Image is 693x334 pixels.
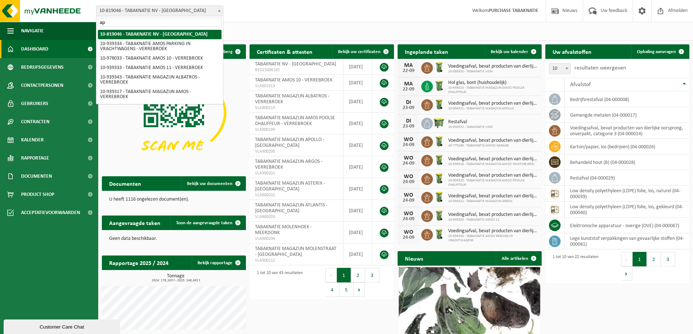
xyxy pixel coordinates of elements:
span: 10-939332 - TABAKNATIE VDW [448,69,538,74]
span: Contactpersonen [21,76,63,94]
button: 2 [351,268,365,282]
span: Voedingsafval, bevat producten van dierlijke oorsprong, onverpakt, categorie 3 [448,156,538,162]
td: karton/papier, los (bedrijven) (04-000026) [565,139,689,154]
p: Geen data beschikbaar. [109,236,239,241]
span: 10-939321 - TABAKNATIE MAGAZIJN APOLLO [448,106,538,111]
li: 10-819046 - TABAKNATIE NV - [GEOGRAPHIC_DATA] [98,30,222,39]
a: Ophaling aanvragen [631,44,689,59]
span: TABAKNATIE AMOS 10 - VERREBROEK [255,77,332,83]
li: 10-939317 - TABAKNATIE MAGAZIJN AMOS - VERREBROEK [98,87,222,102]
span: Hol glas, bont (huishoudelijk) [448,80,538,86]
img: WB-0140-HPE-GN-50 [433,135,445,148]
span: Kalender [21,131,44,149]
span: Afvalstof [570,82,591,88]
span: TABAKNATIE MAGAZIJN ATLANTIS - [GEOGRAPHIC_DATA] [255,202,327,214]
div: 24-09 [401,142,416,148]
td: low density polyethyleen (LDPE) folie, los, naturel (04-000039) [565,186,689,202]
button: Next [354,282,365,297]
span: TABAKNATIE MAGAZIJN AMOS POOLSE CHAUFFEUR - VERREBROEK [255,115,335,126]
div: WO [401,192,416,198]
span: Bekijk uw kalender [491,49,528,54]
p: U heeft 1116 ongelezen document(en). [109,197,239,202]
img: WB-0140-HPE-GN-50 [433,191,445,203]
span: VLA900199 [255,127,337,133]
span: Documenten [21,167,52,185]
div: MA [401,63,416,68]
img: Download de VHEPlus App [102,59,246,167]
span: VLA900204 [255,236,337,242]
span: 10-819046 - TABAKNATIE NV - ANTWERPEN [96,5,223,16]
div: DI [401,118,416,124]
td: [DATE] [343,134,373,156]
span: TABAKNATIE MAGAZIJN MOLENSTRAAT - [GEOGRAPHIC_DATA] [255,246,336,257]
td: bedrijfsrestafval (04-000008) [565,92,689,107]
div: MA [401,81,416,87]
button: 4 [325,282,339,297]
div: 23-09 [401,124,416,129]
h2: Certificaten & attesten [250,44,320,59]
li: 10-939343 - TABAKNATIE MAGAZIJN ALBATROS - VERREBROEK [98,73,222,87]
span: Gebruikers [21,94,48,113]
h2: Uw afvalstoffen [545,44,599,59]
span: Dashboard [21,40,48,58]
span: 10-939322 - TABAKNATIE MAGAZIJN ARGOS [448,199,538,204]
span: RED25006165 [255,67,337,73]
span: 10-939320 - TABAKNATIE MAGAZIJN AMOS POOLSE CHAUFFEUR [448,178,538,187]
a: Bekijk uw documenten [181,176,245,191]
td: [DATE] [343,178,373,200]
div: 24-09 [401,217,416,222]
div: 1 tot 10 van 43 resultaten [253,267,303,298]
img: WB-1100-HPE-GN-51 [433,117,445,129]
span: VLA900214 [255,105,337,111]
span: Bekijk uw documenten [187,181,232,186]
span: VLA900201 [255,170,337,176]
span: Verberg [216,49,232,54]
a: Bekijk rapportage [192,255,245,270]
span: 10-939318 - TABAKNATIE MAGAZIJN AMOS HOOFDBUREEL [448,162,538,166]
span: 10-775290 - TABAKNATIE/AMOS GARAGE [448,144,538,148]
h2: Rapportage 2025 / 2024 [102,255,176,270]
img: WB-0140-HPE-GN-50 [433,98,445,110]
button: 1 [337,268,351,282]
span: VLA901913 [255,83,337,89]
img: WB-0140-HPE-GN-50 [433,61,445,73]
td: [DATE] [343,59,373,75]
td: [DATE] [343,113,373,134]
div: 24-09 [401,180,416,185]
div: 24-09 [401,198,416,203]
td: restafval (04-000029) [565,170,689,186]
span: Contracten [21,113,49,131]
img: WB-0240-HPE-GN-50 [433,80,445,92]
div: WO [401,174,416,180]
button: 1 [633,252,647,266]
div: WO [401,155,416,161]
span: Voedingsafval, bevat producten van dierlijke oorsprong, onverpakt, categorie 3 [448,138,538,144]
iframe: chat widget [4,318,122,334]
span: Restafval [448,119,493,125]
a: Toon de aangevraagde taken [170,216,245,230]
h3: Tonnage [105,274,246,282]
img: WB-0140-HPE-GN-50 [433,228,445,240]
span: Rapportage [21,149,49,167]
div: 22-09 [401,87,416,92]
span: Voedingsafval, bevat producten van dierlijke oorsprong, onverpakt, categorie 3 [448,64,538,69]
span: Toon de aangevraagde taken [176,221,232,225]
a: Alle artikelen [496,251,541,266]
li: 10-978033 - TABAKNATIE AMOS 10 - VERREBROEK [98,54,222,63]
div: WO [401,211,416,217]
div: 24-09 [401,161,416,166]
span: 10-939334 - TABAKNATIE AMOS PARKING IN VRACHTWAGENS [448,234,538,243]
span: TABAKNATIE MAGAZIJN ARGOS - VERREBROEK [255,159,322,170]
span: TABAKNATIE MOLENHOEK - MEERDONK [255,224,312,236]
div: 23-09 [401,105,416,110]
td: [DATE] [343,244,373,265]
span: Voedingsafval, bevat producten van dierlijke oorsprong, onverpakt, categorie 3 [448,101,538,106]
td: voedingsafval, bevat producten van dierlijke oorsprong, onverpakt, categorie 3 (04-000024) [565,123,689,139]
span: TABAKNATIE MAGAZIJN APOLLO - [GEOGRAPHIC_DATA] [255,137,324,148]
div: WO [401,137,416,142]
img: WB-0140-HPE-GN-50 [433,209,445,222]
span: Bekijk uw certificaten [338,49,381,54]
td: low density polyethyleen (LDPE) folie, los, gekleurd (04-000040) [565,202,689,218]
div: 1 tot 10 van 22 resultaten [549,251,598,282]
td: [DATE] [343,91,373,113]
